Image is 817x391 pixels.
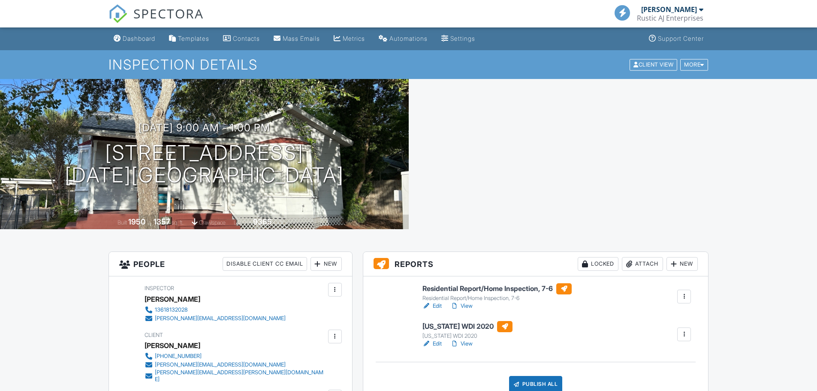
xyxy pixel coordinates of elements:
[438,31,479,47] a: Settings
[234,219,252,226] span: Lot Size
[199,219,226,226] span: crawlspace
[422,321,513,340] a: [US_STATE] WDI 2020 [US_STATE] WDI 2020
[450,339,473,348] a: View
[110,31,159,47] a: Dashboard
[641,5,697,14] div: [PERSON_NAME]
[422,321,513,332] h6: [US_STATE] WDI 2020
[450,35,475,42] div: Settings
[145,314,286,323] a: [PERSON_NAME][EMAIL_ADDRESS][DOMAIN_NAME]
[666,257,698,271] div: New
[145,369,326,383] a: [PERSON_NAME][EMAIL_ADDRESS][PERSON_NAME][DOMAIN_NAME]
[343,35,365,42] div: Metrics
[109,252,352,276] h3: People
[145,306,286,314] a: 13618132028
[178,35,209,42] div: Templates
[128,217,145,226] div: 1950
[253,217,272,226] div: 9365
[422,283,572,294] h6: Residential Report/Home Inspection, 7-6
[658,35,704,42] div: Support Center
[375,31,431,47] a: Automations (Basic)
[109,12,204,30] a: SPECTORA
[155,369,326,383] div: [PERSON_NAME][EMAIL_ADDRESS][PERSON_NAME][DOMAIN_NAME]
[330,31,368,47] a: Metrics
[311,257,342,271] div: New
[118,219,127,226] span: Built
[145,361,326,369] a: [PERSON_NAME][EMAIL_ADDRESS][DOMAIN_NAME]
[139,122,270,133] h3: [DATE] 9:00 am - 1:00 pm
[223,257,307,271] div: Disable Client CC Email
[109,4,127,23] img: The Best Home Inspection Software - Spectora
[166,31,213,47] a: Templates
[145,293,200,306] div: [PERSON_NAME]
[273,219,284,226] span: sq.ft.
[155,361,286,368] div: [PERSON_NAME][EMAIL_ADDRESS][DOMAIN_NAME]
[645,31,707,47] a: Support Center
[145,352,326,361] a: [PHONE_NUMBER]
[422,283,572,302] a: Residential Report/Home Inspection, 7-6 Residential Report/Home Inspection, 7-6
[220,31,263,47] a: Contacts
[578,257,618,271] div: Locked
[155,315,286,322] div: [PERSON_NAME][EMAIL_ADDRESS][DOMAIN_NAME]
[629,61,679,67] a: Client View
[133,4,204,22] span: SPECTORA
[145,339,200,352] div: [PERSON_NAME]
[622,257,663,271] div: Attach
[172,219,184,226] span: sq. ft.
[65,142,344,187] h1: [STREET_ADDRESS] [DATE][GEOGRAPHIC_DATA]
[389,35,428,42] div: Automations
[680,59,708,70] div: More
[123,35,155,42] div: Dashboard
[283,35,320,42] div: Mass Emails
[233,35,260,42] div: Contacts
[109,57,709,72] h1: Inspection Details
[422,333,513,339] div: [US_STATE] WDI 2020
[422,295,572,302] div: Residential Report/Home Inspection, 7-6
[145,332,163,338] span: Client
[154,217,170,226] div: 1357
[145,285,174,291] span: Inspector
[630,59,677,70] div: Client View
[422,339,442,348] a: Edit
[155,306,188,313] div: 13618132028
[637,14,703,22] div: Rustic AJ Enterprises
[155,353,202,360] div: [PHONE_NUMBER]
[422,302,442,310] a: Edit
[450,302,473,310] a: View
[363,252,708,276] h3: Reports
[270,31,323,47] a: Mass Emails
